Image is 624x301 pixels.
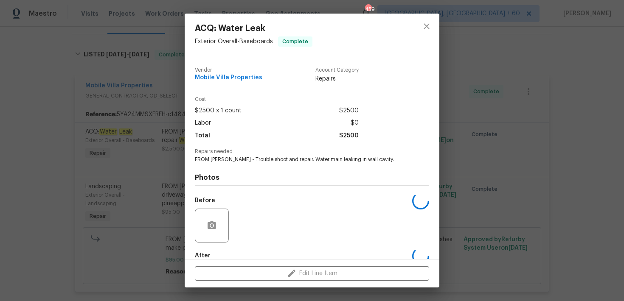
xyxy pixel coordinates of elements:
div: 459 [365,5,371,14]
h5: After [195,253,211,259]
span: Labor [195,117,211,129]
span: Cost [195,97,359,102]
span: $2500 [339,130,359,142]
span: Total [195,130,210,142]
span: Exterior Overall - Baseboards [195,39,273,45]
span: ACQ: Water Leak [195,24,312,33]
span: Account Category [315,67,359,73]
span: Complete [279,37,312,46]
span: $0 [351,117,359,129]
span: FROM [PERSON_NAME] - Trouble shoot and repair. Water main leaking in wall cavity. [195,156,406,163]
span: $2500 x 1 count [195,105,242,117]
span: Vendor [195,67,262,73]
span: Mobile Villa Properties [195,75,262,81]
span: $2500 [339,105,359,117]
button: close [416,16,437,36]
h4: Photos [195,173,429,182]
h5: Before [195,198,215,203]
span: Repairs [315,75,359,83]
span: Repairs needed [195,149,429,154]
